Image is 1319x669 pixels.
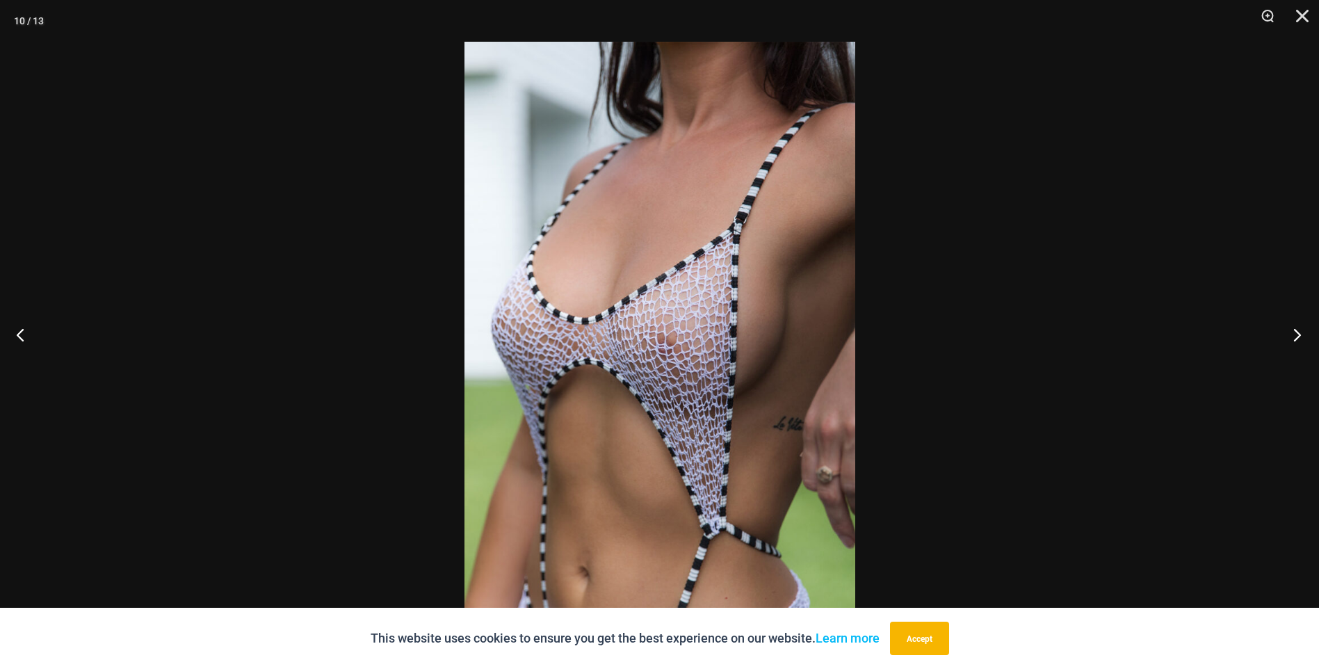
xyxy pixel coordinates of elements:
[890,622,949,655] button: Accept
[14,10,44,31] div: 10 / 13
[464,42,855,627] img: Inferno Mesh Black White 8561 One Piece 01
[816,631,880,645] a: Learn more
[1267,300,1319,369] button: Next
[371,628,880,649] p: This website uses cookies to ensure you get the best experience on our website.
